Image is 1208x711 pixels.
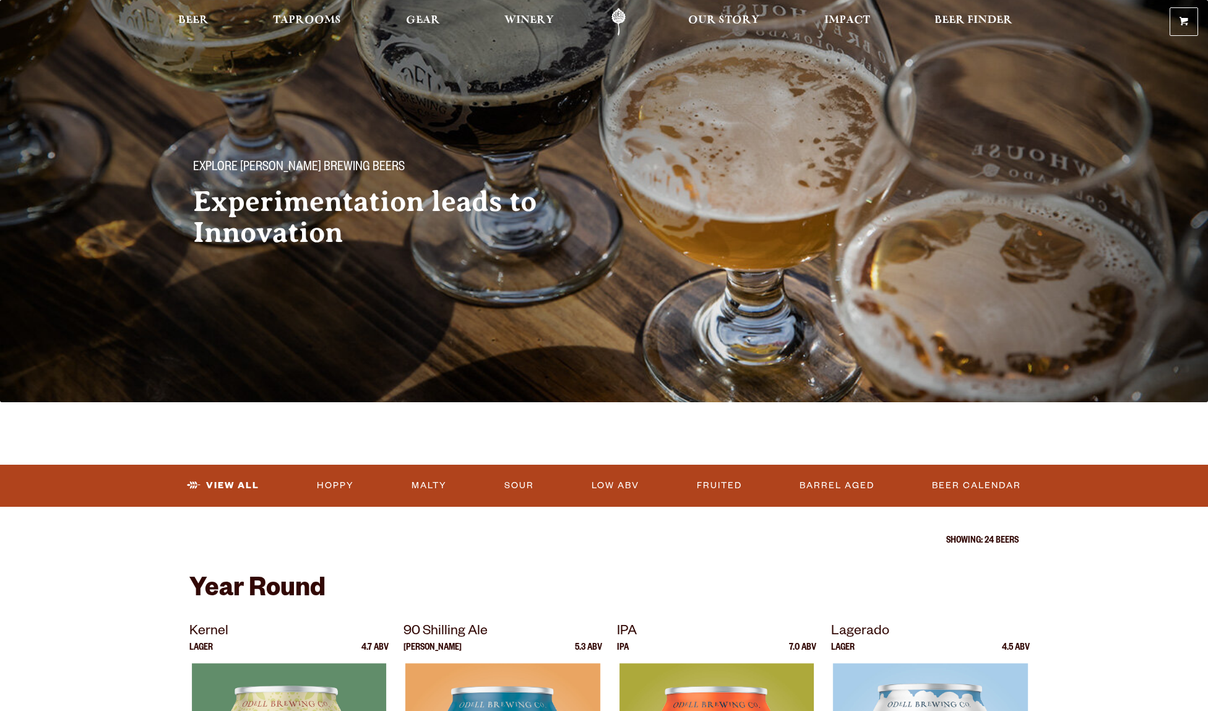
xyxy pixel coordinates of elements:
p: Lager [831,644,855,663]
a: Malty [407,472,452,500]
a: Low ABV [587,472,644,500]
a: Impact [816,8,878,36]
a: Barrel Aged [795,472,879,500]
p: 7.0 ABV [789,644,816,663]
p: Lagerado [831,621,1030,644]
a: Sour [499,472,539,500]
span: Winery [504,15,554,25]
p: 4.5 ABV [1002,644,1030,663]
a: Beer Finder [926,8,1020,36]
a: Gear [398,8,448,36]
a: Beer Calendar [927,472,1026,500]
p: Showing: 24 Beers [189,536,1019,546]
a: Fruited [692,472,747,500]
span: Gear [406,15,440,25]
a: Our Story [680,8,767,36]
a: Odell Home [595,8,642,36]
p: 4.7 ABV [361,644,389,663]
a: Winery [496,8,562,36]
p: [PERSON_NAME] [403,644,462,663]
span: Taprooms [273,15,341,25]
a: Hoppy [312,472,359,500]
p: IPA [617,644,629,663]
p: 5.3 ABV [575,644,602,663]
a: Beer [170,8,217,36]
span: Explore [PERSON_NAME] Brewing Beers [193,160,405,176]
h2: Year Round [189,576,1019,606]
a: View All [182,472,264,500]
span: Impact [824,15,870,25]
p: Kernel [189,621,389,644]
span: Beer [178,15,209,25]
span: Beer Finder [934,15,1012,25]
a: Taprooms [265,8,349,36]
p: Lager [189,644,213,663]
p: IPA [617,621,816,644]
span: Our Story [688,15,759,25]
p: 90 Shilling Ale [403,621,603,644]
h2: Experimentation leads to Innovation [193,186,579,248]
